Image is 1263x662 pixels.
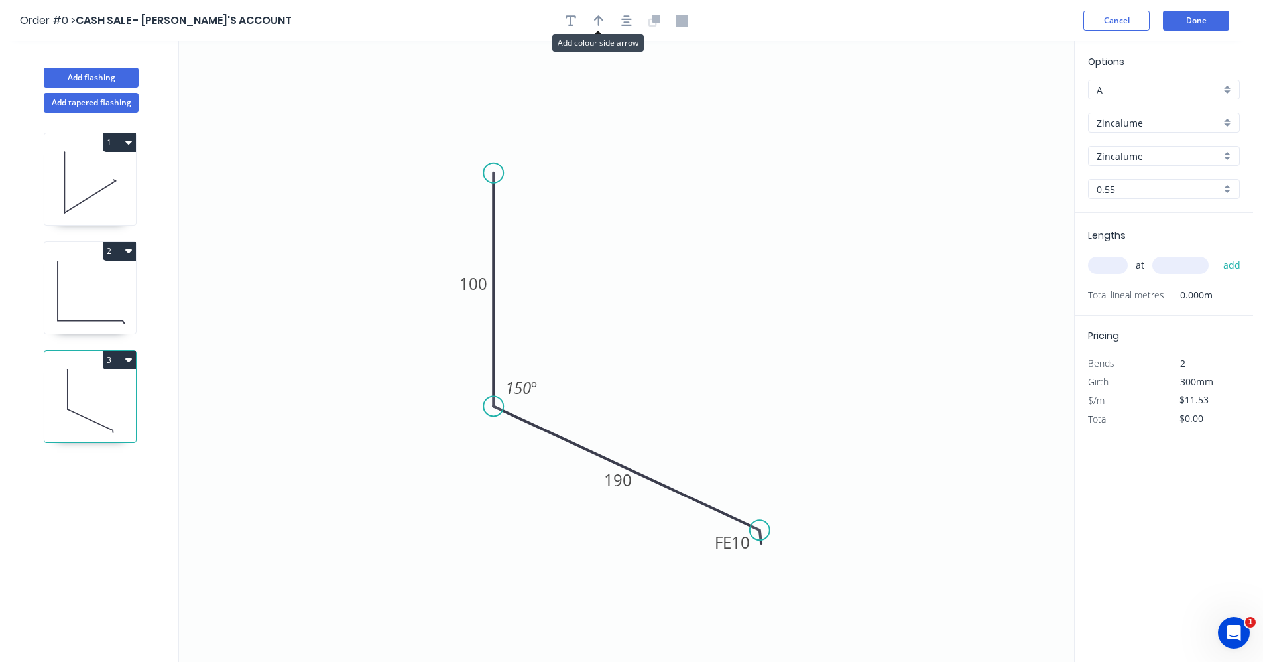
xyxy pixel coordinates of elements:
[1088,229,1126,242] span: Lengths
[103,133,136,152] button: 1
[20,13,76,28] span: Order #0 >
[1088,413,1108,425] span: Total
[731,531,750,553] tspan: 10
[1088,357,1114,369] span: Bends
[505,377,531,399] tspan: 150
[103,242,136,261] button: 2
[1245,617,1256,628] span: 1
[459,273,487,295] tspan: 100
[531,377,537,399] tspan: º
[1088,394,1105,407] span: $/m
[1217,254,1248,277] button: add
[103,351,136,369] button: 3
[1088,375,1109,388] span: Girth
[1163,11,1229,31] button: Done
[1180,357,1185,369] span: 2
[1097,182,1221,196] input: Thickness
[552,34,644,52] div: Add colour side arrow
[179,41,1074,662] svg: 0
[1097,116,1221,130] input: Material
[1083,11,1150,31] button: Cancel
[604,469,632,491] tspan: 190
[1088,329,1119,342] span: Pricing
[1180,375,1213,388] span: 300mm
[1088,55,1124,68] span: Options
[1136,256,1144,275] span: at
[44,68,139,88] button: Add flashing
[1097,149,1221,163] input: Colour
[715,531,731,553] tspan: FE
[1088,286,1164,304] span: Total lineal metres
[44,93,139,113] button: Add tapered flashing
[1164,286,1213,304] span: 0.000m
[1218,617,1250,649] iframe: Intercom live chat
[76,13,292,28] span: CASH SALE - [PERSON_NAME]'S ACCOUNT
[1097,83,1221,97] input: Price level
